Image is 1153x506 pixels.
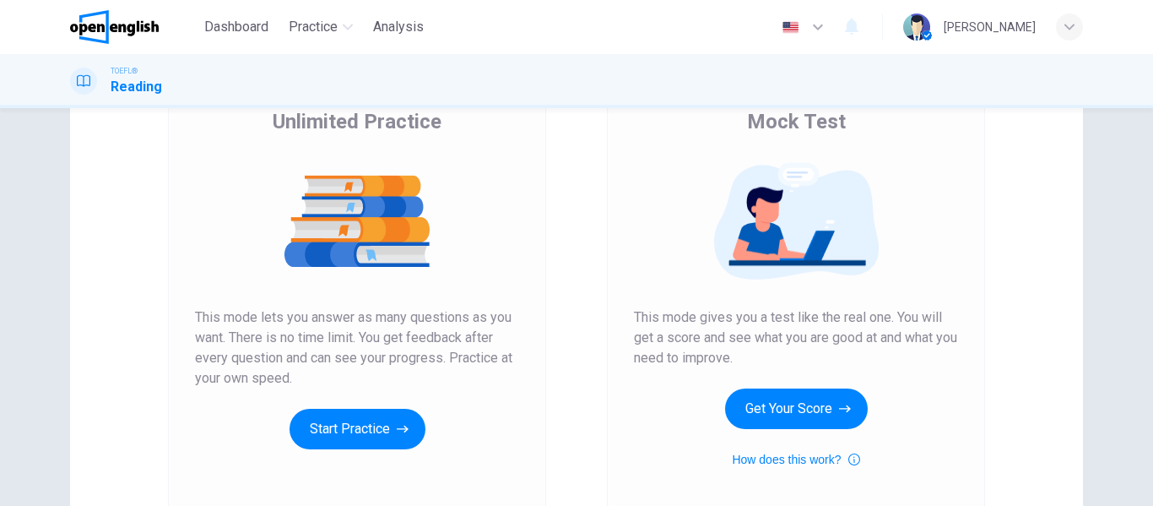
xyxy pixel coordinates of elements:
button: How does this work? [732,449,859,470]
img: OpenEnglish logo [70,10,159,44]
a: OpenEnglish logo [70,10,198,44]
button: Start Practice [290,409,425,449]
button: Analysis [366,12,430,42]
button: Dashboard [198,12,275,42]
span: Unlimited Practice [273,108,441,135]
span: Practice [289,17,338,37]
span: Analysis [373,17,424,37]
span: This mode gives you a test like the real one. You will get a score and see what you are good at a... [634,307,958,368]
span: This mode lets you answer as many questions as you want. There is no time limit. You get feedback... [195,307,519,389]
button: Get Your Score [725,389,868,429]
div: [PERSON_NAME] [944,17,1036,37]
span: TOEFL® [111,65,138,77]
img: en [780,21,801,34]
h1: Reading [111,77,162,97]
img: Profile picture [903,14,930,41]
span: Mock Test [747,108,846,135]
button: Practice [282,12,360,42]
span: Dashboard [204,17,268,37]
